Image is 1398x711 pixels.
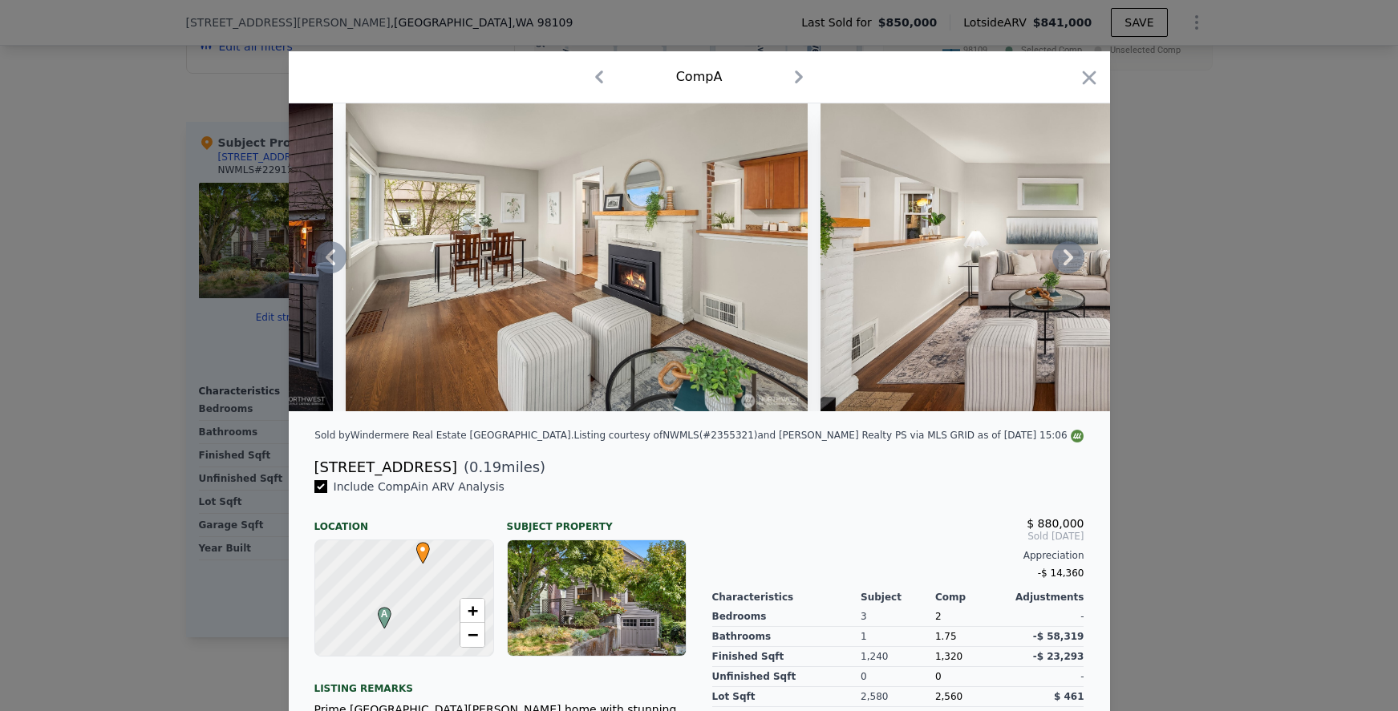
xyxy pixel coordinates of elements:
span: $ 461 [1054,691,1084,702]
div: Comp A [676,67,723,87]
span: -$ 14,360 [1038,568,1084,579]
div: Subject Property [507,507,687,533]
div: Listing courtesy of NWMLS (#2355321) and [PERSON_NAME] Realty PS via MLS GRID as of [DATE] 15:06 [573,430,1083,441]
span: A [374,607,395,621]
span: ( miles) [457,456,545,479]
span: Sold [DATE] [712,530,1084,543]
div: 0 [861,667,935,687]
a: Zoom out [460,623,484,647]
span: Include Comp A in ARV Analysis [327,480,511,493]
div: Finished Sqft [712,647,861,667]
img: Property Img [821,103,1283,411]
div: [STREET_ADDRESS] [314,456,457,479]
div: Subject [861,591,935,604]
div: Listing remarks [314,669,687,695]
span: • [412,537,434,561]
div: 2,580 [861,687,935,707]
span: -$ 23,293 [1033,651,1084,662]
div: Bathrooms [712,627,861,647]
div: Characteristics [712,591,861,604]
div: Comp [935,591,1010,604]
div: Appreciation [712,549,1084,562]
span: 1,320 [935,651,962,662]
div: Adjustments [1010,591,1084,604]
div: Unfinished Sqft [712,667,861,687]
div: Bedrooms [712,607,861,627]
img: Property Img [346,103,808,411]
span: 0 [935,671,942,682]
span: 0.19 [469,459,501,475]
div: - [1010,667,1084,687]
span: 2,560 [935,691,962,702]
div: A [374,607,383,616]
div: • [412,542,422,551]
div: - [1010,607,1084,627]
span: $ 880,000 [1027,517,1084,530]
div: 3 [861,607,935,627]
div: 1,240 [861,647,935,667]
a: Zoom in [460,599,484,623]
span: 2 [935,611,942,622]
img: NWMLS Logo [1071,430,1084,442]
span: − [467,624,477,644]
span: + [467,600,477,620]
div: 1.75 [935,627,1010,647]
div: Location [314,507,494,533]
div: Lot Sqft [712,687,861,707]
div: Sold by Windermere Real Estate [GEOGRAPHIC_DATA] . [314,430,573,441]
span: -$ 58,319 [1033,631,1084,642]
div: 1 [861,627,935,647]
